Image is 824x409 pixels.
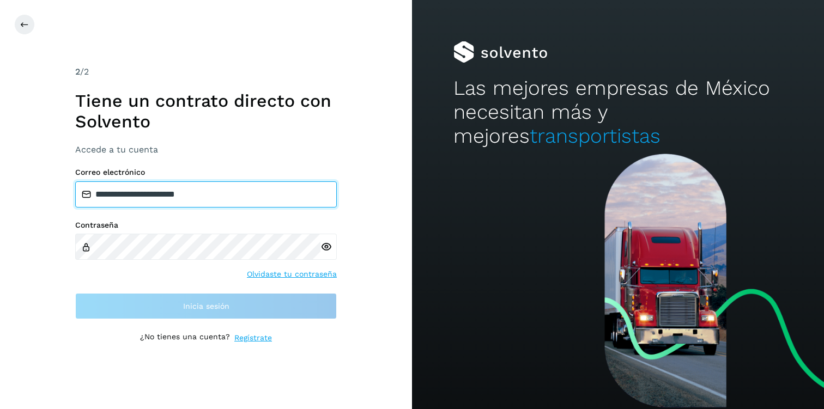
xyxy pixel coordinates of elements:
div: /2 [75,65,337,78]
span: transportistas [530,124,661,148]
h2: Las mejores empresas de México necesitan más y mejores [453,76,783,149]
span: 2 [75,66,80,77]
button: Inicia sesión [75,293,337,319]
h1: Tiene un contrato directo con Solvento [75,90,337,132]
span: Inicia sesión [183,302,229,310]
h3: Accede a tu cuenta [75,144,337,155]
label: Correo electrónico [75,168,337,177]
label: Contraseña [75,221,337,230]
a: Regístrate [234,332,272,344]
p: ¿No tienes una cuenta? [140,332,230,344]
a: Olvidaste tu contraseña [247,268,337,280]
